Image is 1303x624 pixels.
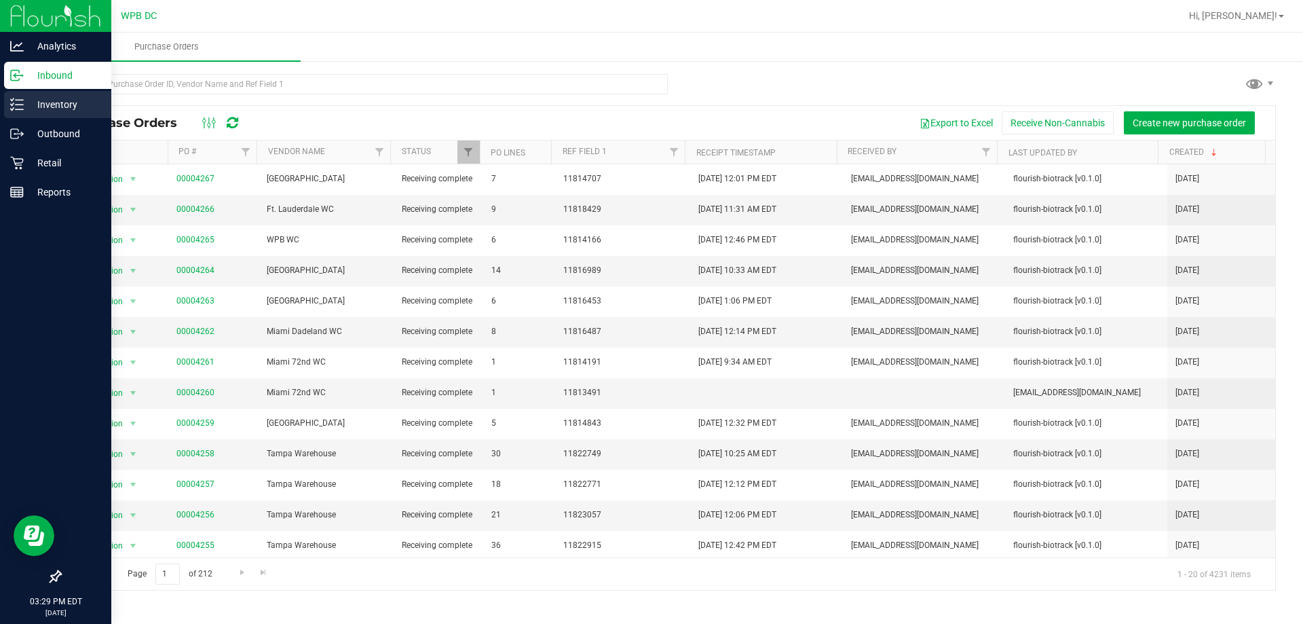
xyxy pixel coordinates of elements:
span: 11822915 [563,539,682,552]
span: [DATE] [1175,234,1199,246]
a: Filter [234,141,257,164]
button: Receive Non-Cannabis [1002,111,1114,134]
span: 11818429 [563,203,682,216]
span: Hi, [PERSON_NAME]! [1189,10,1277,21]
a: Ref Field 1 [563,147,607,156]
span: select [124,414,141,433]
span: Receiving complete [402,264,476,277]
iframe: Resource center [14,515,54,556]
span: [DATE] 11:31 AM EDT [698,203,776,216]
a: Receipt Timestamp [696,148,776,158]
span: Page of 212 [116,564,223,585]
span: [DATE] 9:34 AM EDT [698,356,772,369]
span: flourish-biotrack [v0.1.0] [1013,203,1159,216]
span: [EMAIL_ADDRESS][DOMAIN_NAME] [851,172,997,185]
a: 00004264 [176,265,214,275]
p: 03:29 PM EDT [6,595,105,608]
span: WPB DC [121,10,157,22]
inline-svg: Reports [10,185,24,199]
span: [DATE] 12:14 PM EDT [698,325,776,338]
span: 21 [491,509,547,521]
span: flourish-biotrack [v0.1.0] [1013,509,1159,521]
span: flourish-biotrack [v0.1.0] [1013,356,1159,369]
span: 7 [491,172,547,185]
span: 6 [491,234,547,246]
span: Tampa Warehouse [267,478,385,491]
a: 00004262 [176,327,214,336]
span: [EMAIL_ADDRESS][DOMAIN_NAME] [851,509,997,521]
span: 11822749 [563,447,682,460]
a: Go to the last page [254,564,273,582]
span: [GEOGRAPHIC_DATA] [267,417,385,430]
span: 11816989 [563,264,682,277]
span: [DATE] 12:32 PM EDT [698,417,776,430]
span: flourish-biotrack [v0.1.0] [1013,447,1159,460]
input: Search Purchase Order ID, Vendor Name and Ref Field 1 [60,74,668,94]
span: select [124,445,141,464]
p: Inbound [24,67,105,84]
p: Inventory [24,96,105,113]
span: [DATE] [1175,539,1199,552]
a: 00004259 [176,418,214,428]
a: Last Updated By [1008,148,1077,158]
span: select [124,323,141,342]
span: flourish-biotrack [v0.1.0] [1013,325,1159,338]
a: Received By [848,147,896,156]
span: [DATE] [1175,356,1199,369]
inline-svg: Retail [10,156,24,170]
span: 11814191 [563,356,682,369]
div: Actions [71,148,162,158]
a: 00004260 [176,388,214,397]
span: 11814707 [563,172,682,185]
span: [DATE] 12:01 PM EDT [698,172,776,185]
span: 18 [491,478,547,491]
span: 11813491 [563,386,682,399]
a: PO # [178,147,196,156]
span: [DATE] 10:25 AM EDT [698,447,776,460]
span: flourish-biotrack [v0.1.0] [1013,172,1159,185]
span: [EMAIL_ADDRESS][DOMAIN_NAME] [851,325,997,338]
span: [GEOGRAPHIC_DATA] [267,264,385,277]
span: 11823057 [563,509,682,521]
p: [DATE] [6,608,105,618]
span: [DATE] [1175,325,1199,338]
span: Create new purchase order [1133,117,1246,128]
a: 00004261 [176,357,214,367]
a: Filter [457,141,480,164]
span: WPB WC [267,234,385,246]
a: Go to the next page [232,564,252,582]
a: Filter [975,141,997,164]
span: [DATE] 1:06 PM EDT [698,295,772,308]
a: 00004257 [176,479,214,489]
span: [DATE] 12:46 PM EDT [698,234,776,246]
button: Create new purchase order [1124,111,1255,134]
a: Vendor Name [268,147,325,156]
p: Outbound [24,126,105,142]
button: Export to Excel [911,111,1002,134]
span: Receiving complete [402,447,476,460]
a: 00004267 [176,174,214,183]
span: Receiving complete [402,295,476,308]
span: 11816487 [563,325,682,338]
span: [EMAIL_ADDRESS][DOMAIN_NAME] [851,295,997,308]
span: [EMAIL_ADDRESS][DOMAIN_NAME] [851,234,997,246]
span: 1 [491,356,547,369]
span: select [124,170,141,189]
a: Purchase Orders [33,33,301,61]
span: flourish-biotrack [v0.1.0] [1013,234,1159,246]
span: 36 [491,539,547,552]
span: [DATE] [1175,417,1199,430]
span: 11816453 [563,295,682,308]
span: 11814843 [563,417,682,430]
span: [EMAIL_ADDRESS][DOMAIN_NAME] [851,203,997,216]
span: select [124,536,141,555]
span: Receiving complete [402,509,476,521]
a: 00004256 [176,510,214,519]
a: Filter [662,141,685,164]
span: [DATE] [1175,295,1199,308]
span: select [124,231,141,250]
span: Miami 72nd WC [267,386,385,399]
span: select [124,475,141,494]
span: select [124,384,141,403]
span: [DATE] [1175,509,1199,521]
